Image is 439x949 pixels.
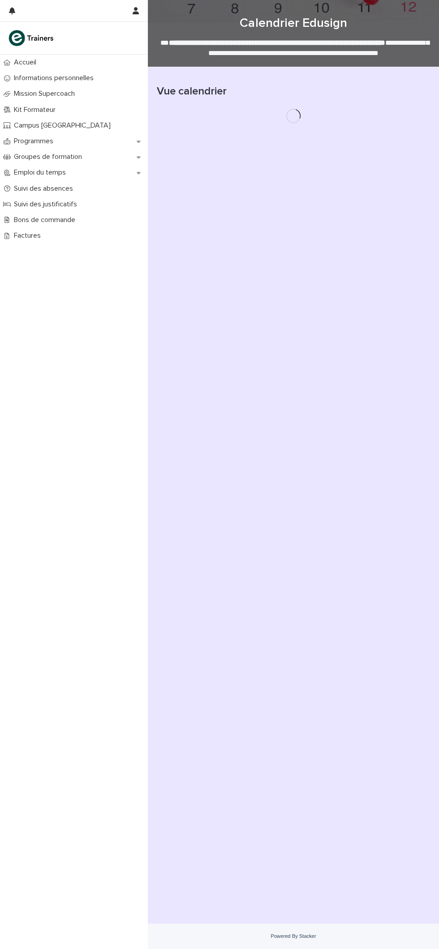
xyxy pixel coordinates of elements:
h1: Vue calendrier [157,85,430,98]
p: Emploi du temps [10,168,73,177]
p: Suivi des justificatifs [10,200,84,209]
a: Powered By Stacker [271,933,316,939]
p: Suivi des absences [10,184,80,193]
p: Bons de commande [10,216,82,224]
img: K0CqGN7SDeD6s4JG8KQk [7,29,56,47]
p: Campus [GEOGRAPHIC_DATA] [10,121,118,130]
p: Groupes de formation [10,153,89,161]
p: Accueil [10,58,43,67]
h1: Calendrier Edusign [157,16,430,31]
p: Programmes [10,137,60,145]
p: Kit Formateur [10,106,63,114]
p: Mission Supercoach [10,90,82,98]
p: Informations personnelles [10,74,101,82]
p: Factures [10,231,48,240]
